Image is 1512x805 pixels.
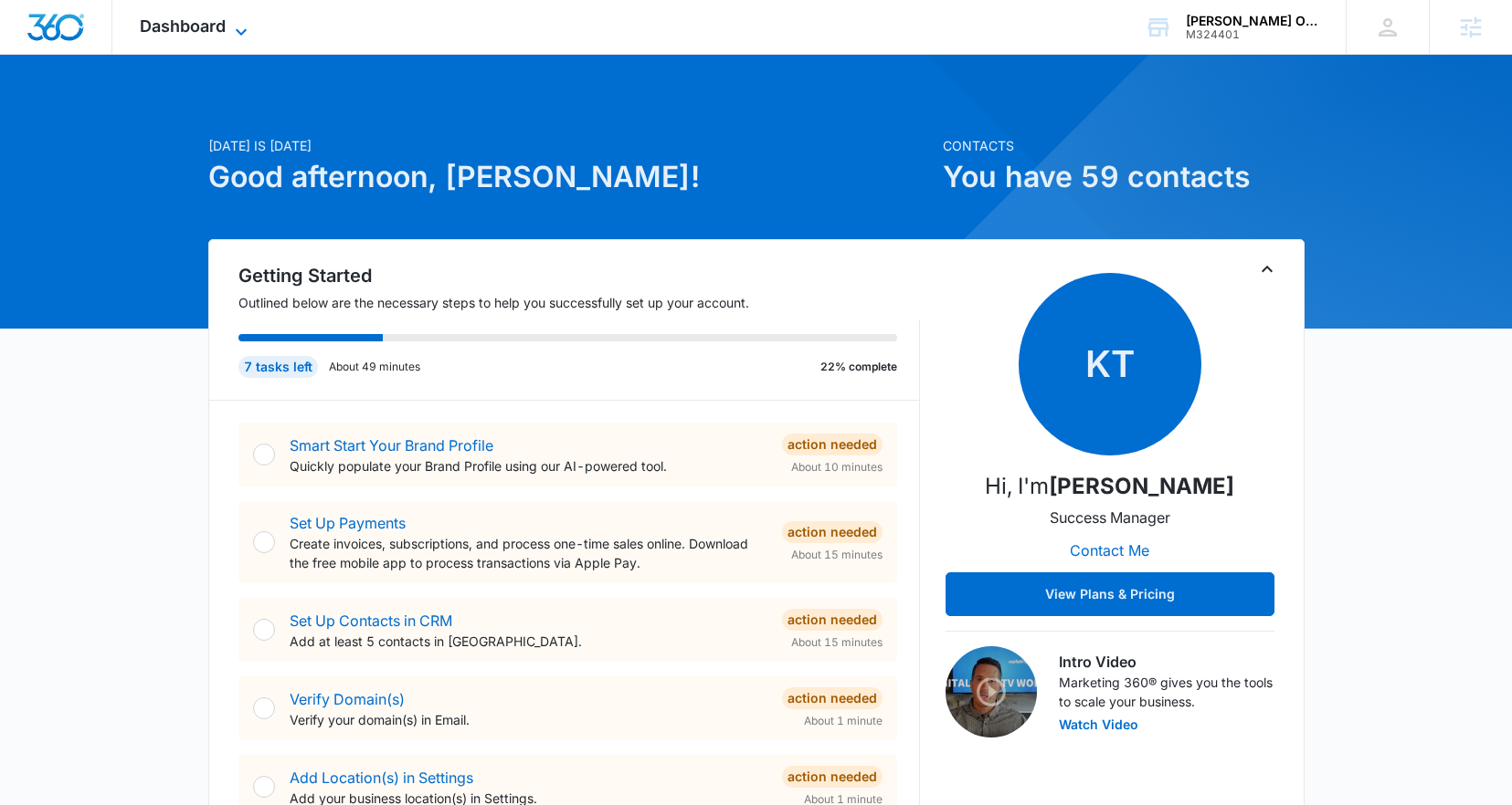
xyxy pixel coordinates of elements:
div: account name [1186,14,1319,28]
button: Watch Video [1059,718,1138,731]
p: [DATE] is [DATE] [208,136,932,155]
p: 22% complete [820,359,897,375]
div: Action Needed [782,687,883,709]
p: Verify your domain(s) in Email. [290,710,767,729]
a: Add Location(s) in Settings [290,768,473,787]
p: Contacts [943,136,1305,155]
button: View Plans & Pricing [946,572,1274,616]
strong: [PERSON_NAME] [1049,473,1234,499]
span: About 15 minutes [791,634,883,651]
span: About 15 minutes [791,547,883,563]
h2: Getting Started [238,262,920,289]
img: Intro Video [946,646,1037,737]
p: Quickly populate your Brand Profile using our AI-powered tool. [290,456,767,476]
p: Create invoices, subscriptions, and process one-time sales online. Download the free mobile app t... [290,534,767,572]
a: Set Up Contacts in CRM [290,612,452,630]
a: Smart Start Your Brand Profile [290,436,493,455]
div: Action Needed [782,766,883,788]
p: Marketing 360® gives you the tools to scale your business. [1059,673,1274,711]
h1: Good afternoon, [PERSON_NAME]! [208,155,932,199]
div: account id [1186,28,1319,41]
span: Dashboard [140,16,226,36]
h3: Intro Video [1059,651,1274,673]
p: Hi, I'm [985,470,1234,503]
p: About 49 minutes [329,359,420,375]
span: About 10 minutes [791,459,883,476]
div: Action Needed [782,434,883,455]
a: Set Up Payments [290,514,406,532]
button: Toggle Collapse [1256,258,1278,280]
span: KT [1019,273,1201,455]
div: 7 tasks left [238,356,318,378]
p: Add at least 5 contacts in [GEOGRAPHIC_DATA]. [290,632,767,651]
span: About 1 minute [804,713,883,729]
h1: You have 59 contacts [943,155,1305,199]
p: Outlined below are the necessary steps to help you successfully set up your account. [238,293,920,312]
button: Contact Me [1052,528,1168,572]
div: Action Needed [782,521,883,543]
p: Success Manager [1050,507,1170,528]
div: Action Needed [782,609,883,631]
a: Verify Domain(s) [290,690,405,708]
